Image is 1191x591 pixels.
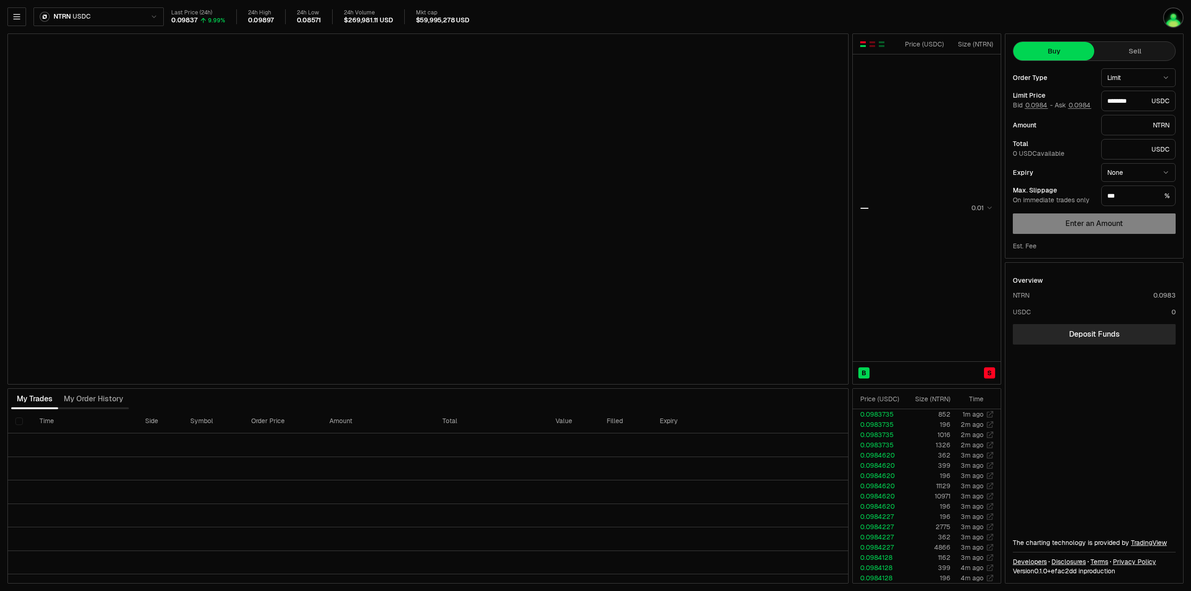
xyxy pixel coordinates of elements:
[853,532,904,542] td: 0.0984227
[652,409,754,433] th: Expiry
[853,430,904,440] td: 0.0983735
[244,409,322,433] th: Order Price
[1068,101,1091,109] button: 0.0984
[1013,187,1094,193] div: Max. Slippage
[1013,169,1094,176] div: Expiry
[904,481,951,491] td: 11129
[322,409,435,433] th: Amount
[987,368,992,378] span: S
[1013,74,1094,81] div: Order Type
[1163,7,1184,28] img: ndlss
[344,16,393,25] div: $269,981.11 USD
[904,573,951,583] td: 196
[15,418,23,425] button: Select all
[963,410,984,418] time: 1m ago
[853,552,904,563] td: 0.0984128
[904,532,951,542] td: 362
[961,441,984,449] time: 2m ago
[853,501,904,511] td: 0.0984620
[862,368,866,378] span: B
[853,440,904,450] td: 0.0983735
[1091,557,1108,566] a: Terms
[904,552,951,563] td: 1162
[904,522,951,532] td: 2775
[1013,538,1176,547] div: The charting technology is provided by
[961,471,984,480] time: 3m ago
[853,450,904,460] td: 0.0984620
[183,409,244,433] th: Symbol
[248,9,274,16] div: 24h High
[958,394,984,404] div: Time
[911,394,950,404] div: Size ( NTRN )
[1131,538,1167,547] a: TradingView
[1013,324,1176,345] a: Deposit Funds
[1013,140,1094,147] div: Total
[853,471,904,481] td: 0.0984620
[961,492,984,500] time: 3m ago
[853,511,904,522] td: 0.0984227
[853,419,904,430] td: 0.0983735
[599,409,652,433] th: Filled
[869,40,876,48] button: Show Sell Orders Only
[904,471,951,481] td: 196
[904,501,951,511] td: 196
[1013,557,1047,566] a: Developers
[416,9,469,16] div: Mkt cap
[1094,42,1175,60] button: Sell
[904,491,951,501] td: 10971
[416,16,469,25] div: $59,995,278 USD
[54,13,71,21] span: NTRN
[1051,557,1086,566] a: Disclosures
[1101,115,1176,135] div: NTRN
[1013,42,1094,60] button: Buy
[548,409,599,433] th: Value
[1013,241,1037,251] div: Est. Fee
[961,574,984,582] time: 4m ago
[961,523,984,531] time: 3m ago
[961,502,984,511] time: 3m ago
[853,522,904,532] td: 0.0984227
[853,573,904,583] td: 0.0984128
[1024,101,1048,109] button: 0.0984
[878,40,885,48] button: Show Buy Orders Only
[853,460,904,471] td: 0.0984620
[969,202,993,213] button: 0.01
[904,511,951,522] td: 196
[1101,91,1176,111] div: USDC
[58,390,129,408] button: My Order History
[853,481,904,491] td: 0.0984620
[1013,122,1094,128] div: Amount
[952,40,993,49] div: Size ( NTRN )
[1013,149,1064,158] span: 0 USDC available
[1013,276,1043,285] div: Overview
[961,420,984,429] time: 2m ago
[344,9,393,16] div: 24h Volume
[904,450,951,460] td: 362
[171,16,198,25] div: 0.09837
[961,461,984,470] time: 3m ago
[1013,196,1094,205] div: On immediate trades only
[1101,68,1176,87] button: Limit
[961,564,984,572] time: 4m ago
[853,491,904,501] td: 0.0984620
[1113,557,1156,566] a: Privacy Policy
[208,17,225,24] div: 9.99%
[297,16,321,25] div: 0.08571
[1013,92,1094,99] div: Limit Price
[40,12,50,22] img: ntrn.png
[961,451,984,459] time: 3m ago
[1101,186,1176,206] div: %
[853,409,904,419] td: 0.0983735
[961,553,984,562] time: 3m ago
[1013,307,1031,317] div: USDC
[248,16,274,25] div: 0.09897
[961,512,984,521] time: 3m ago
[853,563,904,573] td: 0.0984128
[1013,101,1053,110] span: Bid -
[860,394,903,404] div: Price ( USDC )
[1153,291,1176,300] div: 0.0983
[32,409,138,433] th: Time
[904,419,951,430] td: 196
[1101,163,1176,182] button: None
[961,533,984,541] time: 3m ago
